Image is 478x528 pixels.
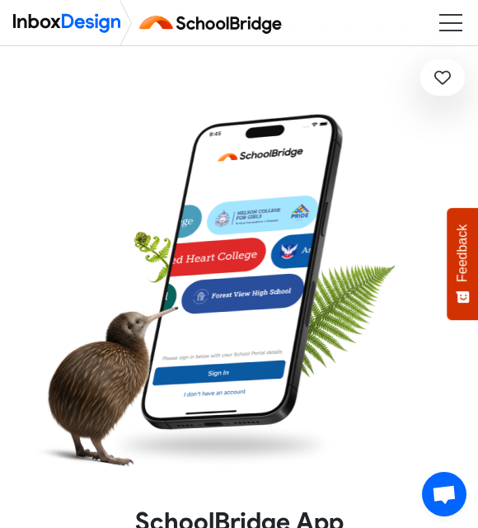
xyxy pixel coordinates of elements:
img: kiwi_bird.png [29,290,179,479]
button: Feedback - Show survey [447,208,478,320]
img: schoolbridge logo [137,7,292,40]
img: shadow.png [105,420,337,469]
img: phone.png [132,113,351,431]
a: Open chat [422,472,466,516]
span: Feedback [455,224,470,282]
